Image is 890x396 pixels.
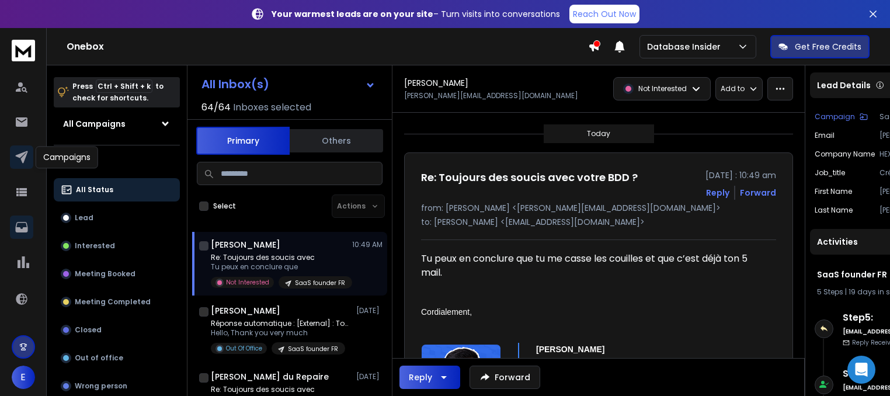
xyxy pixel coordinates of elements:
[536,356,757,369] p: CEO
[706,187,729,199] button: Reply
[211,319,351,328] p: Réponse automatique : [External] : Toujours
[211,371,329,383] h1: [PERSON_NAME] du Repaire
[272,8,560,20] p: – Turn visits into conversations
[399,366,460,389] button: Reply
[12,366,35,389] button: E
[721,84,745,93] p: Add to
[587,129,610,138] p: Today
[815,187,852,196] p: First Name
[421,202,776,214] p: from: [PERSON_NAME] <[PERSON_NAME][EMAIL_ADDRESS][DOMAIN_NAME]>
[815,112,868,121] button: Campaign
[211,239,280,251] h1: [PERSON_NAME]
[288,345,338,353] p: SaaS founder FR
[290,128,383,154] button: Others
[815,150,875,159] p: Company Name
[54,262,180,286] button: Meeting Booked
[54,155,180,171] h3: Filters
[211,305,280,317] h1: [PERSON_NAME]
[211,262,351,272] p: Tu peux en conclure que
[647,41,725,53] p: Database Insider
[201,78,269,90] h1: All Inbox(s)
[815,206,853,215] p: Last Name
[12,40,35,61] img: logo
[740,187,776,199] div: Forward
[226,344,262,353] p: Out Of Office
[54,112,180,136] button: All Campaigns
[75,241,115,251] p: Interested
[75,213,93,223] p: Lead
[226,278,269,287] p: Not Interested
[233,100,311,114] h3: Inboxes selected
[75,325,102,335] p: Closed
[54,206,180,230] button: Lead
[72,81,164,104] p: Press to check for shortcuts.
[211,253,351,262] p: Re: Toujours des soucis avec
[536,343,757,356] p: [PERSON_NAME]
[421,294,762,318] div: Cordialement,
[272,8,433,20] strong: Your warmest leads are on your site
[795,41,861,53] p: Get Free Credits
[54,318,180,342] button: Closed
[817,287,843,297] span: 5 Steps
[54,234,180,258] button: Interested
[192,72,385,96] button: All Inbox(s)
[421,216,776,228] p: to: [PERSON_NAME] <[EMAIL_ADDRESS][DOMAIN_NAME]>
[569,5,639,23] a: Reach Out Now
[705,169,776,181] p: [DATE] : 10:49 am
[211,385,351,394] p: Re: Toujours des soucis avec
[638,84,687,93] p: Not Interested
[196,127,290,155] button: Primary
[295,279,345,287] p: SaaS founder FR
[815,131,835,140] p: Email
[36,146,98,168] div: Campaigns
[404,77,468,89] h1: [PERSON_NAME]
[75,297,151,307] p: Meeting Completed
[76,185,113,194] p: All Status
[404,91,578,100] p: [PERSON_NAME][EMAIL_ADDRESS][DOMAIN_NAME]
[75,353,123,363] p: Out of office
[770,35,870,58] button: Get Free Credits
[75,269,135,279] p: Meeting Booked
[356,372,383,381] p: [DATE]
[356,306,383,315] p: [DATE]
[96,79,152,93] span: Ctrl + Shift + k
[63,118,126,130] h1: All Campaigns
[54,290,180,314] button: Meeting Completed
[54,178,180,202] button: All Status
[211,328,351,338] p: Hello, Thank you very much
[573,8,636,20] p: Reach Out Now
[817,79,871,91] p: Lead Details
[847,356,875,384] div: Open Intercom Messenger
[815,112,855,121] p: Campaign
[213,202,236,211] label: Select
[815,168,845,178] p: job_title
[352,240,383,249] p: 10:49 AM
[201,100,231,114] span: 64 / 64
[409,371,432,383] div: Reply
[54,346,180,370] button: Out of office
[67,40,588,54] h1: Onebox
[470,366,540,389] button: Forward
[75,381,127,391] p: Wrong person
[421,169,638,186] h1: Re: Toujours des soucis avec votre BDD ?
